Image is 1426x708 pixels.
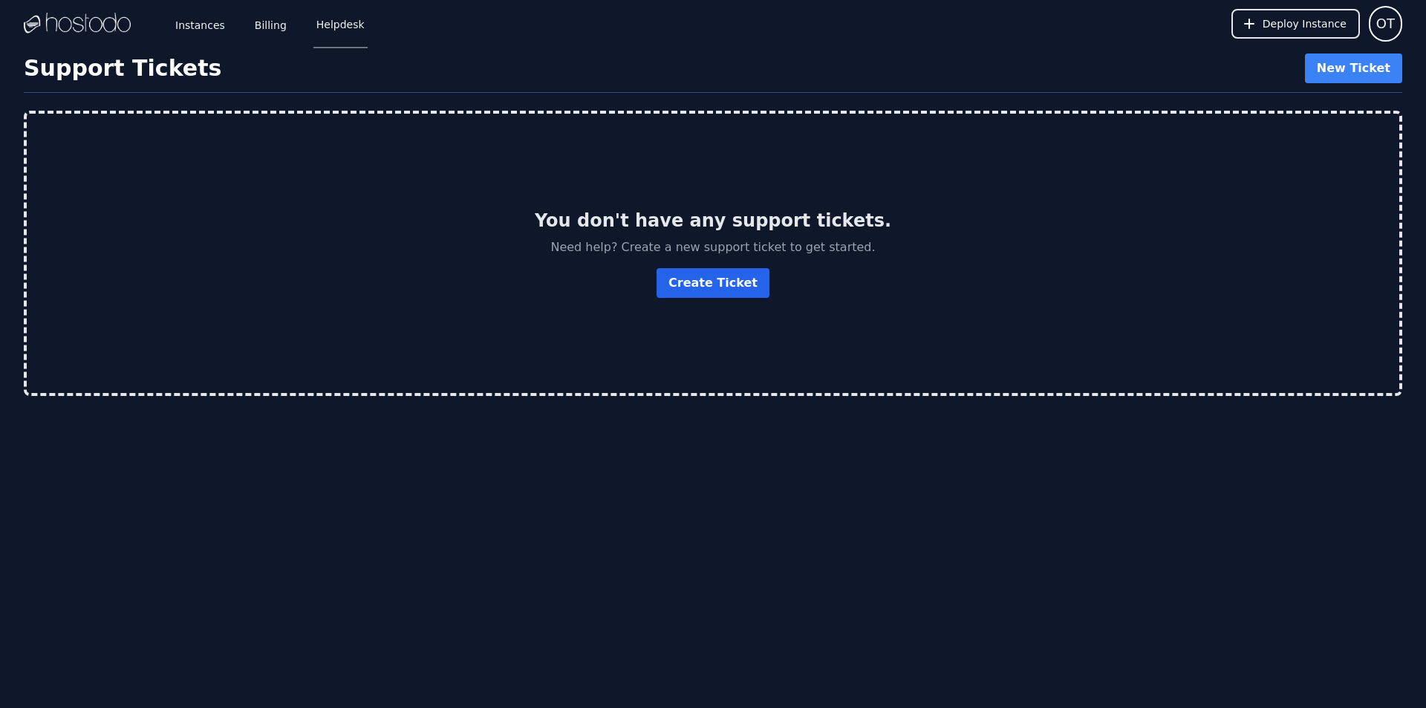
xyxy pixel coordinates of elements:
[1231,9,1360,39] button: Deploy Instance
[1376,13,1395,34] span: OT
[550,238,875,256] p: Need help? Create a new support ticket to get started.
[24,13,131,35] img: Logo
[1305,53,1402,83] button: New Ticket
[1263,16,1347,31] span: Deploy Instance
[24,55,221,82] h1: Support Tickets
[657,268,769,298] button: Create Ticket
[535,209,891,233] h2: You don't have any support tickets.
[1369,6,1402,42] button: User menu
